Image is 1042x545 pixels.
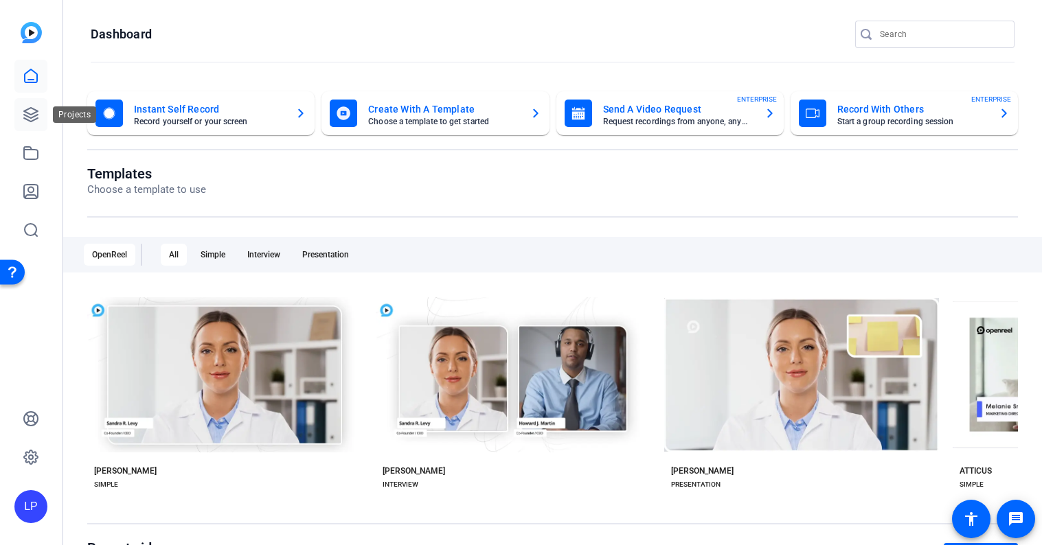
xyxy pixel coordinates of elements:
div: Simple [192,244,234,266]
mat-card-title: Instant Self Record [134,101,284,117]
div: [PERSON_NAME] [94,465,157,476]
p: Choose a template to use [87,182,206,198]
mat-icon: accessibility [963,511,979,527]
mat-card-subtitle: Request recordings from anyone, anywhere [603,117,754,126]
input: Search [880,26,1004,43]
div: SIMPLE [960,479,984,490]
span: ENTERPRISE [737,94,777,104]
mat-card-subtitle: Record yourself or your screen [134,117,284,126]
div: [PERSON_NAME] [671,465,734,476]
h1: Dashboard [91,26,152,43]
div: OpenReel [84,244,135,266]
mat-card-title: Send A Video Request [603,101,754,117]
h1: Templates [87,165,206,182]
div: All [161,244,187,266]
button: Send A Video RequestRequest recordings from anyone, anywhereENTERPRISE [556,91,784,135]
div: [PERSON_NAME] [383,465,445,476]
mat-card-subtitle: Start a group recording session [837,117,988,126]
div: PRESENTATION [671,479,721,490]
mat-card-title: Record With Others [837,101,988,117]
div: INTERVIEW [383,479,418,490]
img: blue-gradient.svg [21,22,42,43]
div: SIMPLE [94,479,118,490]
button: Instant Self RecordRecord yourself or your screen [87,91,315,135]
div: ATTICUS [960,465,992,476]
mat-card-title: Create With A Template [368,101,519,117]
div: Presentation [294,244,357,266]
div: Projects [53,106,96,123]
button: Record With OthersStart a group recording sessionENTERPRISE [791,91,1018,135]
button: Create With A TemplateChoose a template to get started [321,91,549,135]
mat-card-subtitle: Choose a template to get started [368,117,519,126]
div: LP [14,490,47,523]
mat-icon: message [1008,511,1024,527]
span: ENTERPRISE [971,94,1011,104]
div: Interview [239,244,288,266]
